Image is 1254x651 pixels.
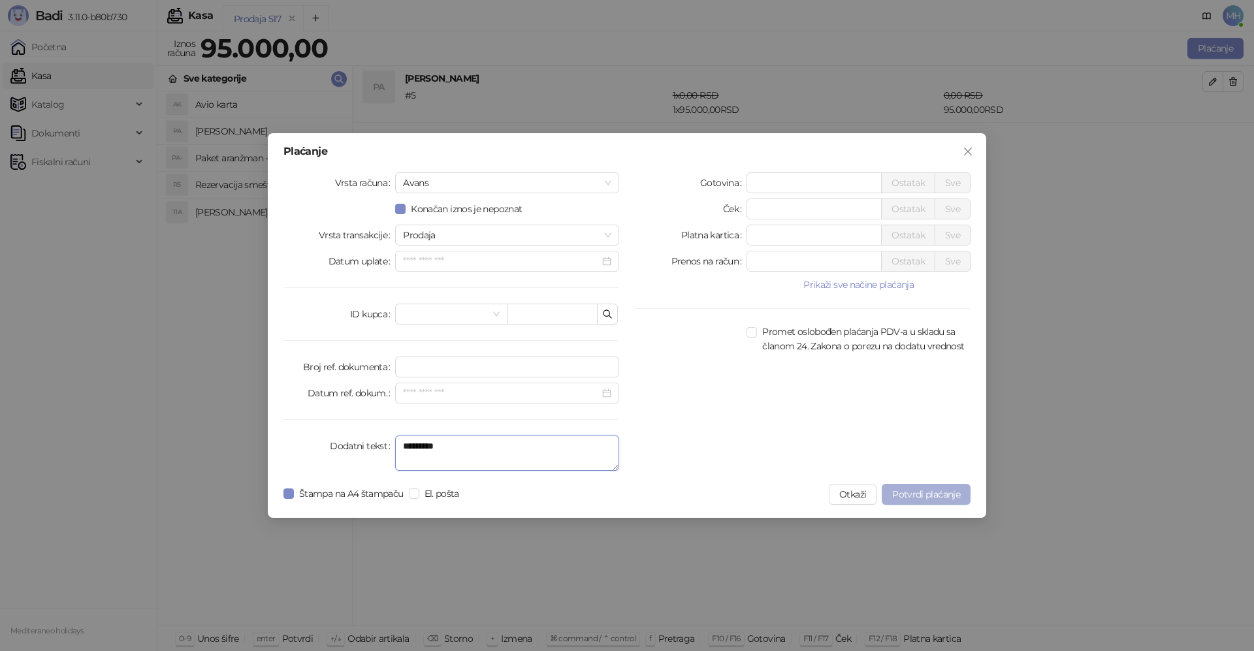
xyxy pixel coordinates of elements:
[329,251,396,272] label: Datum uplate
[757,325,971,353] span: Promet oslobođen plaćanja PDV-a u skladu sa članom 24. Zakona o porezu na dodatu vrednost
[881,172,935,193] button: Ostatak
[935,225,971,246] button: Sve
[935,172,971,193] button: Sve
[294,486,409,501] span: Štampa na A4 štampaču
[308,383,396,404] label: Datum ref. dokum.
[335,172,396,193] label: Vrsta računa
[330,436,395,456] label: Dodatni tekst
[881,198,935,219] button: Ostatak
[419,486,464,501] span: El. pošta
[403,386,600,400] input: Datum ref. dokum.
[723,198,747,219] label: Ček
[319,225,396,246] label: Vrsta transakcije
[957,146,978,157] span: Zatvori
[957,141,978,162] button: Close
[403,225,611,245] span: Prodaja
[671,251,747,272] label: Prenos na račun
[681,225,747,246] label: Platna kartica
[892,488,960,500] span: Potvrdi plaćanje
[303,357,395,377] label: Broj ref. dokumenta
[881,251,935,272] button: Ostatak
[283,146,971,157] div: Plaćanje
[403,254,600,268] input: Datum uplate
[881,225,935,246] button: Ostatak
[406,202,527,216] span: Konačan iznos je nepoznat
[882,484,971,505] button: Potvrdi plaćanje
[350,304,395,325] label: ID kupca
[963,146,973,157] span: close
[935,251,971,272] button: Sve
[403,173,611,193] span: Avans
[935,198,971,219] button: Sve
[747,277,971,293] button: Prikaži sve načine plaćanja
[700,172,747,193] label: Gotovina
[395,357,619,377] input: Broj ref. dokumenta
[395,436,619,471] textarea: Dodatni tekst
[829,484,876,505] button: Otkaži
